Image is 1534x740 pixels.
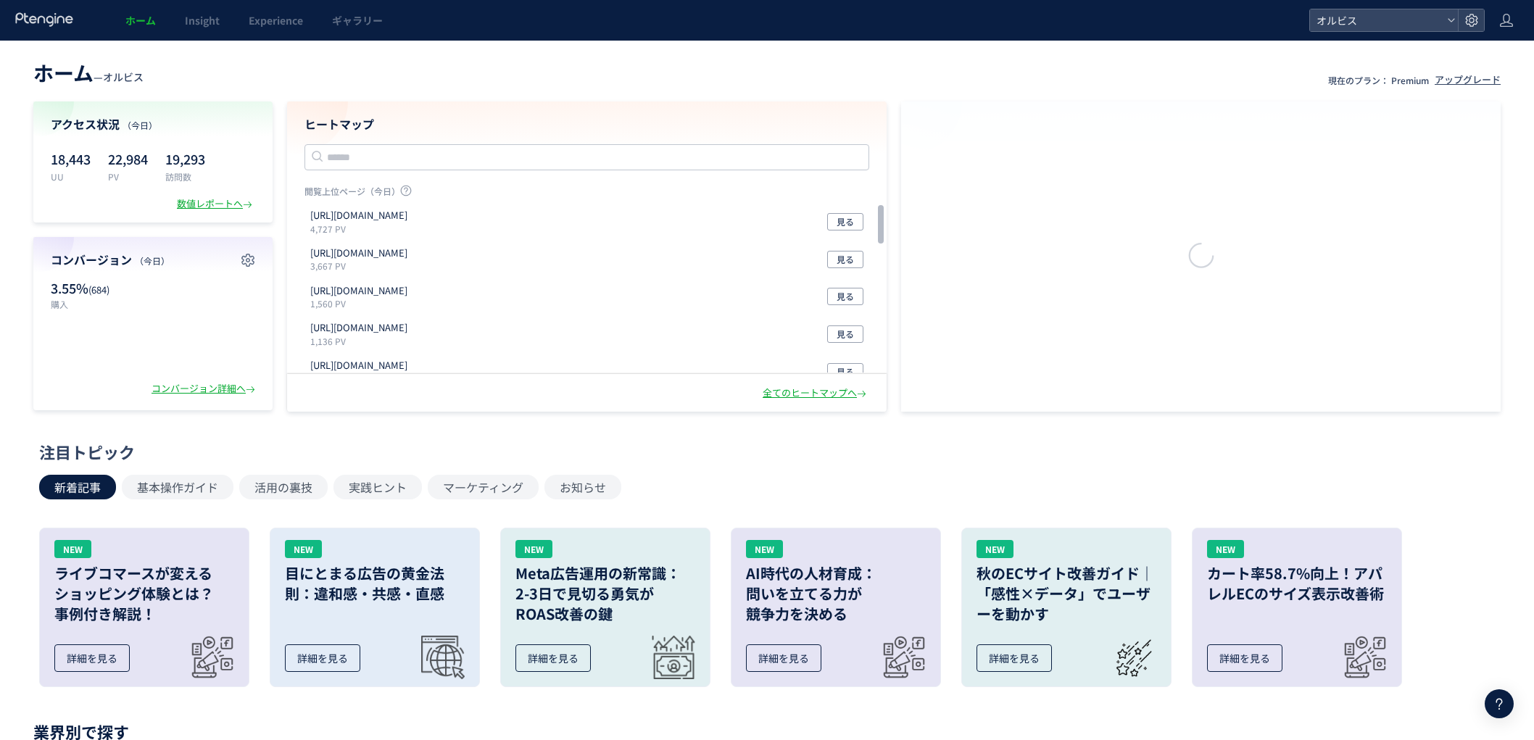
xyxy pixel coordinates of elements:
a: NEW目にとまる広告の黄金法則：違和感・共感・直感詳細を見る [270,528,480,687]
h3: AI時代の人材育成： 問いを立てる力が 競争力を決める [746,563,926,624]
a: NEWカート率58.7%向上！アパレルECのサイズ表示改善術詳細を見る [1192,528,1402,687]
div: — [33,58,144,87]
div: コンバージョン詳細へ [152,382,258,396]
div: NEW [54,540,91,558]
span: ホーム [33,58,94,87]
button: 見る [827,213,863,230]
button: 基本操作ガイド [122,475,233,499]
h4: ヒートマップ [304,116,869,133]
a: NEWAI時代の人材育成：問いを立てる力が競争力を決める詳細を見る [731,528,941,687]
div: 詳細を見る [1207,644,1282,672]
span: Experience [249,13,303,28]
p: https://pr.orbis.co.jp/cosmetics/mr/203-20 [310,321,407,335]
div: NEW [746,540,783,558]
h3: ライブコマースが変える ショッピング体験とは？ 事例付き解説！ [54,563,234,624]
h3: Meta広告運用の新常識： 2-3日で見切る勇気が ROAS改善の鍵 [515,563,695,624]
p: https://pr.orbis.co.jp/special/31 [310,209,407,223]
div: NEW [515,540,552,558]
span: 見る [837,363,854,381]
p: https://pr.orbis.co.jp/cosmetics/udot/413-2 [310,359,407,373]
p: 訪問数 [165,170,205,183]
div: 詳細を見る [515,644,591,672]
a: NEW秋のECサイト改善ガイド｜「感性×データ」でユーザーを動かす詳細を見る [961,528,1172,687]
span: Insight [185,13,220,28]
button: マーケティング [428,475,539,499]
p: PV [108,170,148,183]
div: 詳細を見る [977,644,1052,672]
p: 18,443 [51,147,91,170]
p: 4,727 PV [310,223,413,235]
p: 閲覧上位ページ（今日） [304,185,869,203]
div: 全てのヒートマップへ [763,386,869,400]
span: オルビス [103,70,144,84]
p: 現在のプラン： Premium [1328,74,1429,86]
button: 新着記事 [39,475,116,499]
button: 実践ヒント [333,475,422,499]
h3: カート率58.7%向上！アパレルECのサイズ表示改善術 [1207,563,1387,604]
div: NEW [977,540,1013,558]
p: 購入 [51,298,146,310]
span: ホーム [125,13,156,28]
span: 見る [837,288,854,305]
p: 1,560 PV [310,297,413,309]
div: 詳細を見る [54,644,130,672]
p: UU [51,170,91,183]
span: 見る [837,213,854,230]
p: 1,136 PV [310,335,413,347]
div: 詳細を見る [746,644,821,672]
div: 数値レポートへ [177,197,255,211]
h4: コンバージョン [51,251,255,268]
span: 見る [837,325,854,343]
div: アップグレード [1435,73,1501,87]
button: 見る [827,251,863,268]
button: 見る [827,363,863,381]
div: 注目トピック [39,441,1488,463]
p: 業界別で探す [33,727,1501,736]
span: （今日） [123,119,157,131]
p: 19,293 [165,147,205,170]
span: （今日） [135,254,170,267]
button: お知らせ [544,475,621,499]
span: オルビス [1312,9,1441,31]
span: ギャラリー [332,13,383,28]
h4: アクセス状況 [51,116,255,133]
button: 見る [827,288,863,305]
div: NEW [1207,540,1244,558]
h3: 目にとまる広告の黄金法則：違和感・共感・直感 [285,563,465,604]
span: (684) [88,283,109,296]
button: 見る [827,325,863,343]
div: NEW [285,540,322,558]
button: 活用の裏技 [239,475,328,499]
a: NEWMeta広告運用の新常識：2-3日で見切る勇気がROAS改善の鍵詳細を見る [500,528,710,687]
p: 3.55% [51,279,146,298]
p: https://pr.orbis.co.jp/cosmetics/u/100 [310,284,407,298]
p: 22,984 [108,147,148,170]
div: 詳細を見る [285,644,360,672]
p: 3,667 PV [310,259,413,272]
p: 1,095 PV [310,373,413,385]
p: https://orbis.co.jp/order/thanks [310,246,407,260]
span: 見る [837,251,854,268]
h3: 秋のECサイト改善ガイド｜「感性×データ」でユーザーを動かす [977,563,1156,624]
a: NEWライブコマースが変えるショッピング体験とは？事例付き解説！詳細を見る [39,528,249,687]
